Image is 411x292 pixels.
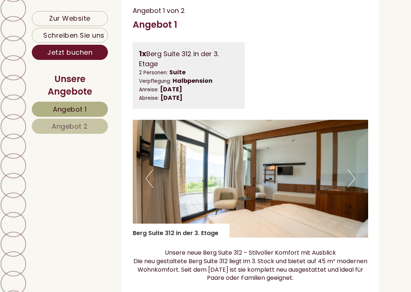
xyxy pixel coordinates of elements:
b: Suite [169,68,186,77]
b: [DATE] [160,85,182,94]
span: Angebot 1 [53,105,87,114]
div: Hotel Tenz [11,23,128,29]
button: Previous [146,169,153,188]
a: Zur Website [32,11,108,26]
small: 2 Personen: [139,69,168,76]
span: Angebot 2 [52,122,88,131]
a: Schreiben Sie uns [32,28,108,43]
b: Halbpension [173,77,213,85]
button: Next [347,169,355,188]
img: image [133,120,368,238]
span: Angebot 1 von 2 [133,6,185,15]
small: Anreise: [139,86,159,93]
div: Berg Suite 312 in der 3. Etage [139,48,239,68]
small: Verpflegung: [139,78,171,85]
b: [DATE] [160,94,183,102]
small: 13:39 [11,37,128,43]
div: [DATE] [103,6,133,18]
small: Abreise: [139,95,159,102]
div: Guten Tag, wie können wir Ihnen helfen? [6,21,132,44]
div: Unsere Angebote [32,73,108,98]
button: Senden [187,193,236,208]
b: 1x [139,48,146,59]
div: Berg Suite 312 in der 3. Etage [133,224,230,238]
a: Jetzt buchen [32,45,108,60]
div: Angebot 1 [133,18,177,31]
